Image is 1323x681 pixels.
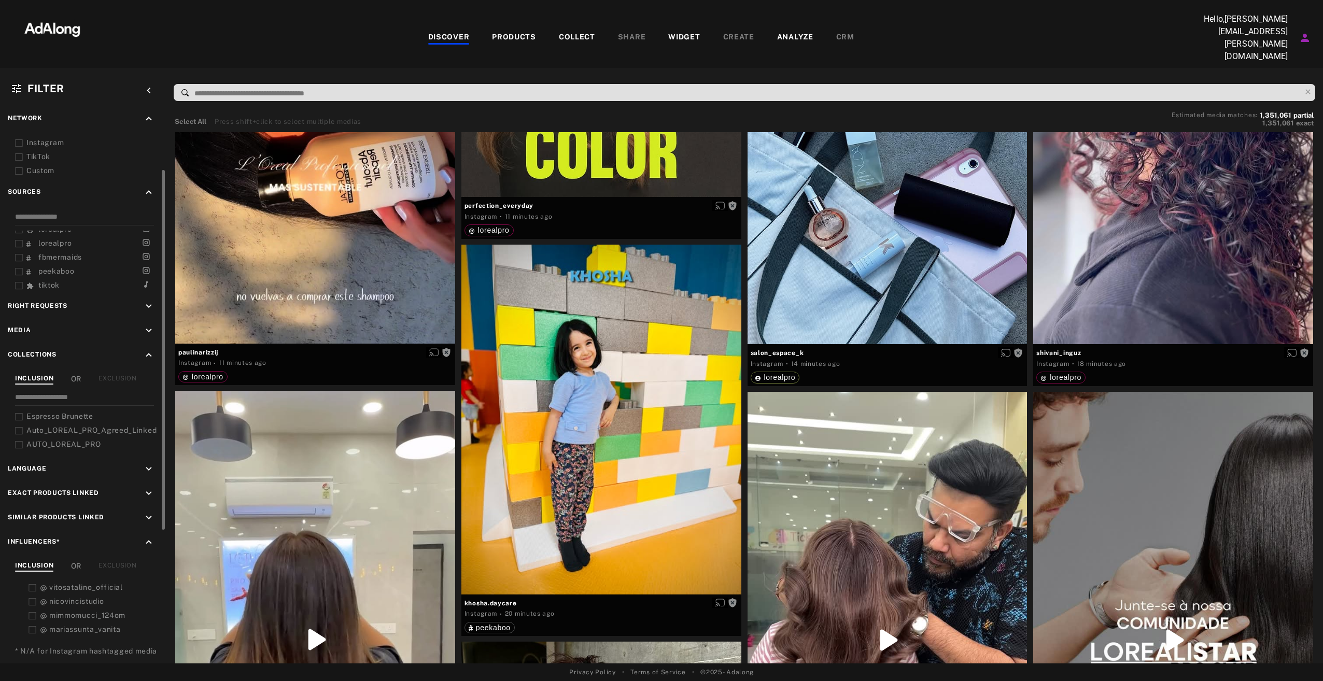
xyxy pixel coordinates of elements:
span: Rights not requested [1014,349,1023,356]
button: Enable diffusion on this media [712,200,728,211]
span: Auto_LOREAL_PRO_Agreed_Linked [26,426,157,434]
span: • [692,668,695,677]
span: peekaboo [38,267,75,275]
i: keyboard_arrow_up [143,113,154,124]
span: · [214,359,216,367]
button: Enable diffusion on this media [1284,347,1300,358]
span: Right Requests [8,302,67,309]
span: Exact Products Linked [8,489,99,496]
time: 2025-08-26T13:32:32.000Z [791,360,840,367]
button: 1,351,061exact [1172,118,1314,129]
span: Language [8,465,47,472]
span: mimmomucci_124om [49,611,125,619]
span: khosha.daycare [465,599,738,608]
i: keyboard_arrow_down [143,512,154,523]
span: 1,351,061 [1262,119,1294,127]
span: nicovincistudio [49,597,104,605]
span: · [500,212,502,221]
div: INCLUSION [15,561,53,572]
span: vitosatalino_official [49,583,123,591]
span: Estimated media matches: [1172,111,1258,119]
span: Rights not requested [1300,349,1309,356]
span: shivani_inguz [1036,348,1310,358]
span: lorealpro [1050,373,1081,381]
span: lorealpro [478,226,510,234]
time: 2025-08-26T13:28:32.000Z [1077,360,1126,367]
span: · [786,360,789,368]
div: Press shift+click to select multiple medias [215,117,361,127]
div: peekaboo [469,624,511,631]
span: Filter [27,82,64,95]
div: WIDGET [668,32,700,44]
span: lorealpro [764,373,796,381]
span: peekaboo [476,623,511,632]
a: Privacy Policy [569,668,616,677]
span: Sources [8,188,41,195]
span: Rights not requested [728,599,737,606]
span: lorealpro [192,373,223,381]
time: 2025-08-26T13:35:27.000Z [505,213,553,220]
time: 2025-08-26T13:35:35.000Z [219,359,266,366]
span: · [1072,360,1075,368]
div: CRM [836,32,854,44]
div: PRODUCTS [492,32,536,44]
span: © 2025 - Adalong [700,668,754,677]
img: 63233d7d88ed69de3c212112c67096b6.png [7,13,98,44]
i: keyboard_arrow_down [143,488,154,499]
span: Similar Products Linked [8,514,104,521]
span: AUTO_LOREAL_PRO [26,440,101,448]
div: lorealpro [755,374,796,381]
span: Espresso Brunette [26,412,93,420]
div: lorealpro [1040,374,1081,381]
span: salon_espace_k [751,348,1024,358]
i: keyboard_arrow_up [143,187,154,198]
button: Enable diffusion on this media [712,598,728,608]
i: keyboard_arrow_left [143,85,154,96]
button: Enable diffusion on this media [426,347,442,358]
button: Account settings [1296,29,1314,47]
i: keyboard_arrow_down [143,325,154,336]
span: • [622,668,625,677]
div: INCLUSION [15,374,53,385]
span: Influencers* [8,538,60,545]
span: paulinarizzij [178,348,452,357]
span: mariassunta_vanita [49,625,121,633]
span: Network [8,115,43,122]
span: 1,351,061 [1260,111,1291,119]
div: * N/A for Instagram hashtagged media [15,646,158,657]
div: Instagram [465,609,497,618]
i: keyboard_arrow_up [143,349,154,361]
span: OR [71,374,81,385]
button: Enable diffusion on this media [998,347,1014,358]
div: Instagram [751,359,783,368]
div: ANALYZE [777,32,813,44]
div: DISCOVER [428,32,470,44]
div: CREATE [723,32,754,44]
div: lorealpro [469,226,510,234]
div: EXCLUSION [98,561,136,572]
span: tiktok [38,281,60,289]
div: SHARE [618,32,646,44]
i: keyboard_arrow_down [143,463,154,475]
span: Rights not requested [728,202,737,209]
span: lorealpro [38,239,72,247]
div: Custom [26,165,158,176]
p: Hello, [PERSON_NAME][EMAIL_ADDRESS][PERSON_NAME][DOMAIN_NAME] [1184,13,1288,63]
div: Instagram [26,137,158,148]
button: Select All [175,117,206,127]
span: · [500,610,502,618]
div: Instagram [178,358,211,367]
button: 1,351,061partial [1260,113,1314,118]
div: lorealpro [182,373,223,380]
i: keyboard_arrow_up [143,536,154,548]
div: COLLECT [559,32,595,44]
a: Terms of Service [630,668,685,677]
span: perfection_everyday [465,201,738,210]
time: 2025-08-26T13:26:43.000Z [505,610,555,617]
iframe: Chat Widget [1271,631,1323,681]
i: keyboard_arrow_down [143,301,154,312]
span: OR [71,561,81,572]
div: EXCLUSION [98,374,136,385]
div: Widget de chat [1271,631,1323,681]
div: Instagram [465,212,497,221]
